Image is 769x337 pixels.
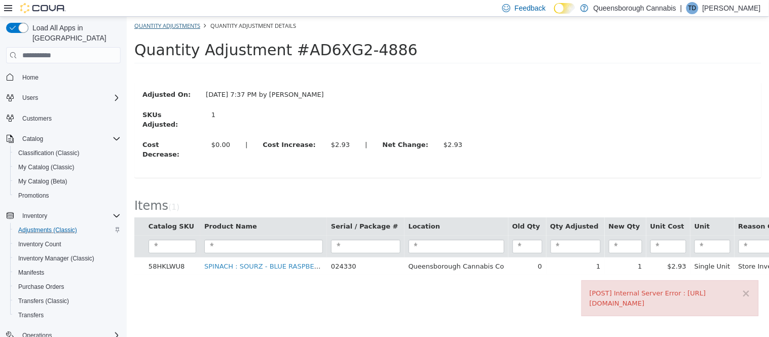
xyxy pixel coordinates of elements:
button: Inventory Count [10,237,125,251]
a: Inventory Count [14,238,65,250]
td: 0 [382,241,420,259]
span: Items [8,182,42,196]
button: Unit Cost [524,205,560,215]
span: Inventory [18,210,121,222]
button: Users [2,91,125,105]
label: | [231,123,248,133]
span: Adjustments (Classic) [14,224,121,236]
a: My Catalog (Beta) [14,175,71,188]
div: [DATE] 7:37 PM by [PERSON_NAME] [71,73,205,83]
p: Queensborough Cannabis [594,2,676,14]
label: Adjusted On: [8,73,71,83]
div: [POST] Internal Server Error : [URL][DOMAIN_NAME] [463,272,624,291]
span: Feedback [515,3,545,13]
label: Cost Decrease: [8,123,77,143]
button: My Catalog (Classic) [10,160,125,174]
span: Inventory Manager (Classic) [14,252,121,265]
button: Promotions [10,189,125,203]
span: My Catalog (Beta) [14,175,121,188]
button: New Qty [482,205,516,215]
td: Store Inventory Audit [608,241,686,259]
td: Single Unit [564,241,608,259]
span: Promotions [14,190,121,202]
span: Home [18,70,121,83]
p: [PERSON_NAME] [703,2,761,14]
span: Quantity Adjustment Details [84,5,169,13]
a: Inventory Manager (Classic) [14,252,98,265]
label: SKUs Adjusted: [8,93,77,113]
span: Transfers [18,311,44,319]
span: 1 [45,186,50,195]
span: Transfers (Classic) [14,295,121,307]
span: Customers [22,115,52,123]
button: Serial / Package # [204,205,274,215]
div: Tanya Doyle [686,2,699,14]
button: Purchase Orders [10,280,125,294]
span: Classification (Classic) [18,149,80,157]
input: Dark Mode [554,3,575,14]
button: My Catalog (Beta) [10,174,125,189]
span: Promotions [18,192,49,200]
span: Catalog [18,133,121,145]
a: Manifests [14,267,48,279]
span: Customers [18,112,121,125]
button: Inventory [2,209,125,223]
span: Queensborough Cannabis Co [282,246,378,253]
a: Classification (Classic) [14,147,84,159]
span: Manifests [14,267,121,279]
div: 1 [85,93,174,103]
img: Cova [20,3,66,13]
div: $2.93 [204,123,223,133]
span: Purchase Orders [14,281,121,293]
span: Adjustments (Classic) [18,226,77,234]
a: Purchase Orders [14,281,68,293]
span: Inventory Count [14,238,121,250]
button: Users [18,92,42,104]
button: Unit [568,205,585,215]
button: Catalog [18,133,47,145]
span: Load All Apps in [GEOGRAPHIC_DATA] [28,23,121,43]
span: Transfers [14,309,121,321]
a: Transfers (Classic) [14,295,73,307]
div: $0.00 [85,123,103,133]
span: Home [22,73,39,82]
span: TD [688,2,697,14]
td: 58HKLWU8 [18,241,74,259]
button: Transfers (Classic) [10,294,125,308]
span: Inventory Count [18,240,61,248]
span: My Catalog (Beta) [18,177,67,185]
span: Manifests [18,269,44,277]
button: Catalog SKU [22,205,69,215]
button: Catalog [2,132,125,146]
span: Catalog [22,135,43,143]
a: Adjustments (Classic) [14,224,81,236]
div: $2.93 [317,123,336,133]
span: Classification (Classic) [14,147,121,159]
span: Inventory [22,212,47,220]
a: Customers [18,113,56,125]
span: Users [22,94,38,102]
a: Home [18,71,43,84]
button: Qty Adjusted [424,205,474,215]
span: Purchase Orders [18,283,64,291]
p: | [680,2,682,14]
span: My Catalog (Classic) [14,161,121,173]
button: Old Qty [386,205,416,215]
a: SPINACH : SOURZ - BLUE RASPBERRY WATERMELON INDICA SOURZ (5x2mg) [78,246,329,253]
span: My Catalog (Classic) [18,163,75,171]
button: Customers [2,111,125,126]
td: 1 [420,241,478,259]
span: Transfers (Classic) [18,297,69,305]
a: My Catalog (Classic) [14,161,79,173]
a: Promotions [14,190,53,202]
button: Classification (Classic) [10,146,125,160]
label: Cost Increase: [128,123,197,133]
label: Net Change: [248,123,310,133]
small: ( ) [42,186,53,195]
button: Transfers [10,308,125,322]
td: 1 [478,241,520,259]
td: $2.93 [520,241,564,259]
button: Manifests [10,266,125,280]
button: Adjustments (Classic) [10,223,125,237]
